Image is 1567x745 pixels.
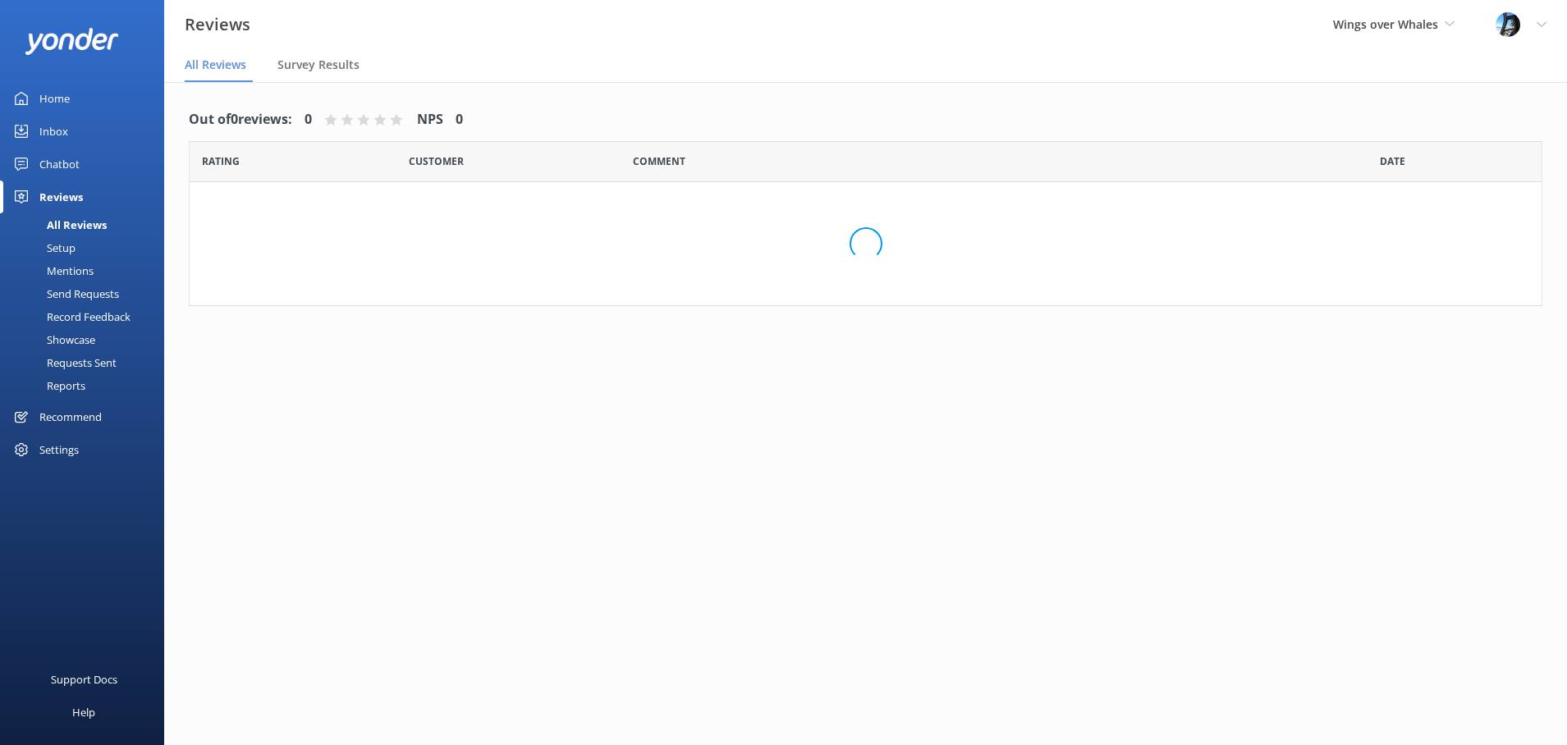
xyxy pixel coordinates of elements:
[10,351,164,374] a: Requests Sent
[39,181,83,213] div: Reviews
[10,328,164,351] a: Showcase
[456,109,463,130] h4: 0
[417,109,443,130] h4: NPS
[10,213,164,236] a: All Reviews
[185,11,250,38] h3: Reviews
[51,663,117,696] div: Support Docs
[10,374,85,397] div: Reports
[10,328,95,351] div: Showcase
[25,28,119,55] img: yonder-white-logo.png
[409,153,464,169] span: Date
[39,148,80,181] div: Chatbot
[39,433,79,466] div: Settings
[10,259,164,282] a: Mentions
[10,282,119,305] div: Send Requests
[305,109,312,130] h4: 0
[72,696,95,729] div: Help
[10,236,164,259] a: Setup
[10,236,76,259] div: Setup
[189,109,292,130] h4: Out of 0 reviews:
[1380,153,1405,169] span: Date
[185,57,246,73] span: All Reviews
[39,115,68,148] div: Inbox
[202,153,240,169] span: Date
[10,374,164,397] a: Reports
[10,305,131,328] div: Record Feedback
[1496,12,1520,37] img: 145-1635463833.jpg
[277,57,360,73] span: Survey Results
[10,259,94,282] div: Mentions
[10,351,117,374] div: Requests Sent
[633,153,685,169] span: Question
[1333,16,1438,32] span: Wings over Whales
[10,213,107,236] div: All Reviews
[10,282,164,305] a: Send Requests
[10,305,164,328] a: Record Feedback
[39,82,70,115] div: Home
[39,400,102,433] div: Recommend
